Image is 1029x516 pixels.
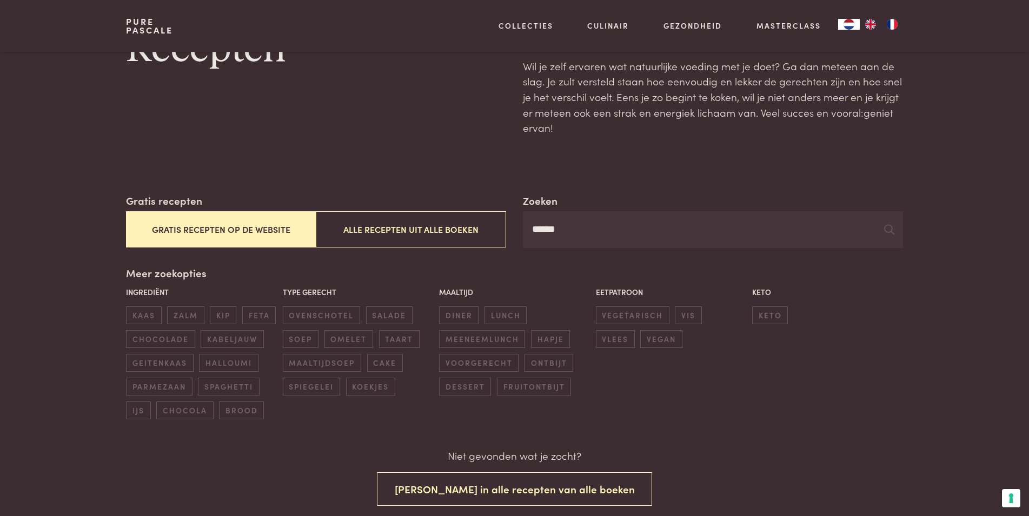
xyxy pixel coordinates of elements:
a: Culinair [587,20,629,31]
span: vegetarisch [596,306,669,324]
p: Niet gevonden wat je zocht? [448,448,581,464]
button: Gratis recepten op de website [126,211,316,247]
span: ovenschotel [283,306,360,324]
span: ijs [126,401,150,419]
span: cake [367,354,403,372]
span: salade [366,306,413,324]
span: lunch [484,306,527,324]
p: Maaltijd [439,286,590,298]
ul: Language list [860,19,903,30]
a: PurePascale [126,17,173,35]
a: Gezondheid [663,20,722,31]
span: geitenkaas [126,354,193,372]
span: meeneemlunch [439,330,525,348]
span: omelet [324,330,373,348]
button: Uw voorkeuren voor toestemming voor trackingtechnologieën [1002,489,1020,507]
p: Keto [752,286,903,298]
label: Gratis recepten [126,193,202,209]
button: Alle recepten uit alle boeken [316,211,506,247]
span: hapje [531,330,570,348]
span: chocolade [126,330,195,348]
a: FR [881,19,903,30]
div: Language [838,19,860,30]
p: Type gerecht [283,286,434,298]
p: Wil je zelf ervaren wat natuurlijke voeding met je doet? Ga dan meteen aan de slag. Je zult verst... [523,58,902,136]
a: NL [838,19,860,30]
span: voorgerecht [439,354,519,372]
a: EN [860,19,881,30]
span: diner [439,306,479,324]
label: Zoeken [523,193,557,209]
p: Ingrediënt [126,286,277,298]
span: zalm [167,306,204,324]
a: Masterclass [756,20,821,31]
span: brood [219,401,264,419]
a: Collecties [499,20,553,31]
span: kaas [126,306,161,324]
p: Eetpatroon [596,286,747,298]
span: kabeljauw [201,330,263,348]
button: [PERSON_NAME] in alle recepten van alle boeken [377,472,653,506]
span: taart [379,330,420,348]
span: keto [752,306,788,324]
span: vis [675,306,701,324]
span: vegan [640,330,682,348]
span: spiegelei [283,378,340,396]
span: soep [283,330,318,348]
span: spaghetti [198,378,259,396]
span: maaltijdsoep [283,354,361,372]
span: kip [210,306,236,324]
span: koekjes [346,378,395,396]
span: parmezaan [126,378,192,396]
span: dessert [439,378,491,396]
span: vlees [596,330,635,348]
span: chocola [156,401,213,419]
span: ontbijt [525,354,573,372]
span: fruitontbijt [497,378,571,396]
span: halloumi [199,354,258,372]
span: feta [242,306,276,324]
aside: Language selected: Nederlands [838,19,903,30]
